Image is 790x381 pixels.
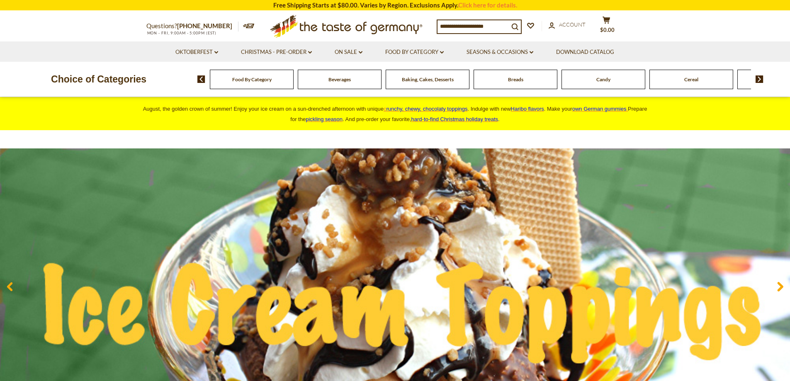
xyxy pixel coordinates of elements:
[572,106,628,112] a: own German gummies.
[177,22,232,29] a: [PHONE_NUMBER]
[467,48,533,57] a: Seasons & Occasions
[508,76,523,83] a: Breads
[175,48,218,57] a: Oktoberfest
[146,31,217,35] span: MON - FRI, 9:00AM - 5:00PM (EST)
[335,48,362,57] a: On Sale
[600,27,615,33] span: $0.00
[411,116,498,122] a: hard-to-find Christmas holiday treats
[594,16,619,37] button: $0.00
[146,21,238,32] p: Questions?
[328,76,351,83] a: Beverages
[384,106,468,112] a: crunchy, chewy, chocolaty toppings
[684,76,698,83] a: Cereal
[411,116,500,122] span: .
[197,75,205,83] img: previous arrow
[402,76,454,83] a: Baking, Cakes, Desserts
[241,48,312,57] a: Christmas - PRE-ORDER
[386,106,467,112] span: runchy, chewy, chocolaty toppings
[572,106,627,112] span: own German gummies
[596,76,610,83] a: Candy
[143,106,647,122] span: August, the golden crown of summer! Enjoy your ice cream on a sun-drenched afternoon with unique ...
[511,106,544,112] a: Haribo flavors
[385,48,444,57] a: Food By Category
[559,21,586,28] span: Account
[556,48,614,57] a: Download Catalog
[549,20,586,29] a: Account
[756,75,763,83] img: next arrow
[458,1,517,9] a: Click here for details.
[232,76,272,83] a: Food By Category
[306,116,343,122] a: pickling season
